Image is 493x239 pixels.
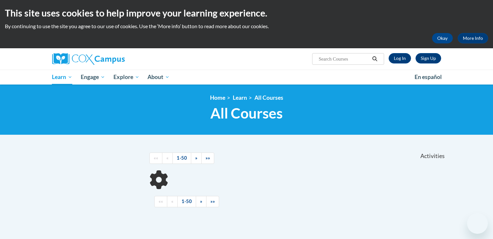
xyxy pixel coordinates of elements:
[432,33,453,43] button: Okay
[370,55,380,63] button: Search
[5,6,488,19] h2: This site uses cookies to help improve your learning experience.
[42,70,451,85] div: Main menu
[52,53,125,65] img: Cox Campus
[467,213,488,234] iframe: Button to launch messaging window
[389,53,411,63] a: Log In
[233,94,247,101] a: Learn
[191,153,202,164] a: Next
[254,94,283,101] a: All Courses
[154,196,167,207] a: Begining
[177,196,196,207] a: 1-50
[205,155,210,161] span: »»
[109,70,144,85] a: Explore
[52,73,72,81] span: Learn
[210,94,225,101] a: Home
[420,153,445,160] span: Activities
[196,196,206,207] a: Next
[318,55,370,63] input: Search Courses
[113,73,139,81] span: Explore
[195,155,197,161] span: »
[206,196,219,207] a: End
[52,53,175,65] a: Cox Campus
[48,70,77,85] a: Learn
[143,70,174,85] a: About
[167,196,178,207] a: Previous
[81,73,105,81] span: Engage
[416,53,441,63] a: Register
[166,155,169,161] span: «
[158,199,163,204] span: ««
[201,153,214,164] a: End
[172,153,191,164] a: 1-50
[171,199,173,204] span: «
[458,33,488,43] a: More Info
[149,153,162,164] a: Begining
[200,199,202,204] span: »
[5,23,488,30] p: By continuing to use the site you agree to our use of cookies. Use the ‘More info’ button to read...
[415,74,442,80] span: En español
[210,199,215,204] span: »»
[76,70,109,85] a: Engage
[147,73,170,81] span: About
[154,155,158,161] span: ««
[210,105,283,122] span: All Courses
[162,153,173,164] a: Previous
[410,70,446,84] a: En español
